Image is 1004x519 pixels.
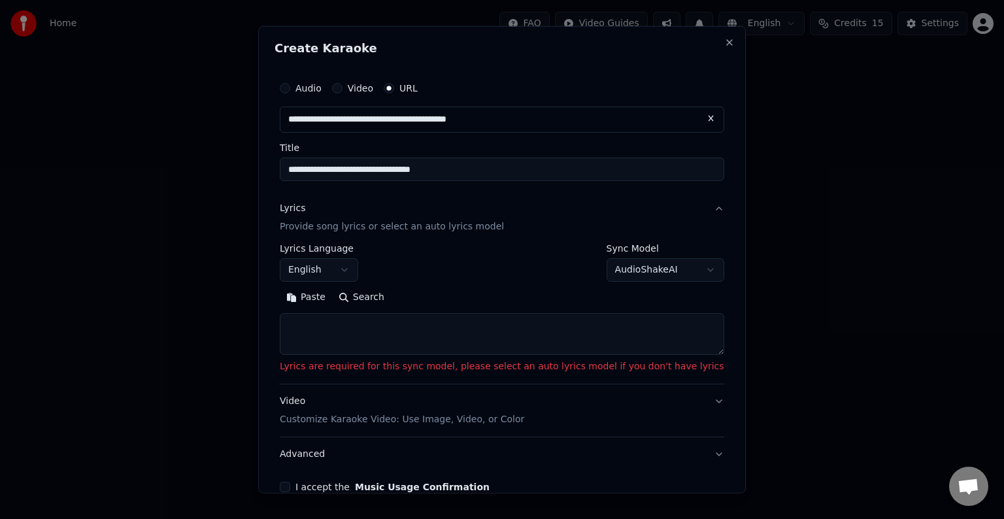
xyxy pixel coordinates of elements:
[280,287,332,308] button: Paste
[280,202,305,215] div: Lyrics
[280,244,724,384] div: LyricsProvide song lyrics or select an auto lyrics model
[332,287,391,308] button: Search
[355,482,490,492] button: I accept the
[295,84,322,93] label: Audio
[348,84,373,93] label: Video
[280,192,724,244] button: LyricsProvide song lyrics or select an auto lyrics model
[280,244,358,253] label: Lyrics Language
[295,482,490,492] label: I accept the
[280,143,724,152] label: Title
[275,42,729,54] h2: Create Karaoke
[280,220,504,233] p: Provide song lyrics or select an auto lyrics model
[280,384,724,437] button: VideoCustomize Karaoke Video: Use Image, Video, or Color
[399,84,418,93] label: URL
[280,360,724,373] p: Lyrics are required for this sync model, please select an auto lyrics model if you don't have lyrics
[280,395,524,426] div: Video
[280,413,524,426] p: Customize Karaoke Video: Use Image, Video, or Color
[280,437,724,471] button: Advanced
[607,244,724,253] label: Sync Model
